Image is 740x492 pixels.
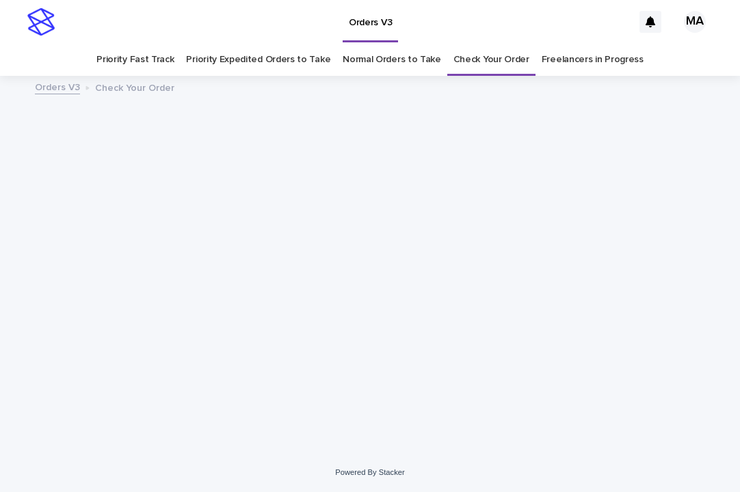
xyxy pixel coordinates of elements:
a: Check Your Order [453,44,529,76]
a: Priority Expedited Orders to Take [186,44,330,76]
a: Priority Fast Track [96,44,174,76]
div: MA [684,11,706,33]
a: Normal Orders to Take [343,44,441,76]
a: Orders V3 [35,79,80,94]
p: Check Your Order [95,79,174,94]
a: Powered By Stacker [335,468,404,476]
a: Freelancers in Progress [542,44,644,76]
img: stacker-logo-s-only.png [27,8,55,36]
